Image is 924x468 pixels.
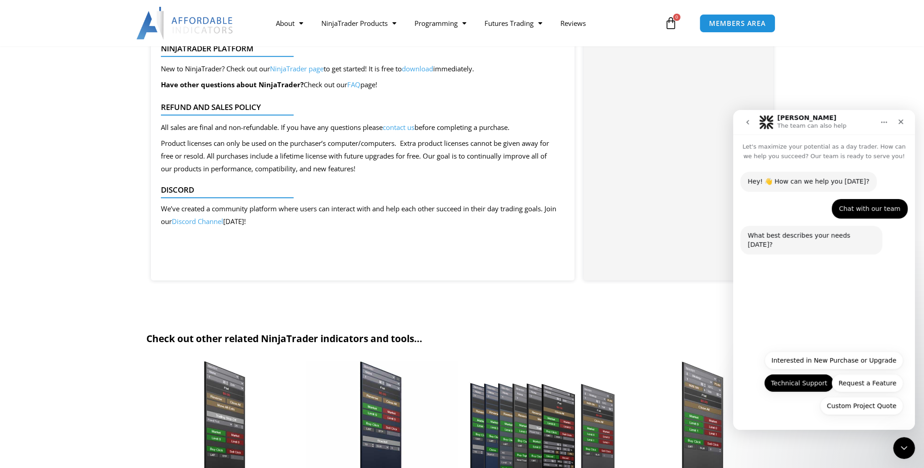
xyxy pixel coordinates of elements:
[893,437,915,459] iframe: Intercom live chat
[136,7,234,40] img: LogoAI | Affordable Indicators – NinjaTrader
[475,13,551,34] a: Futures Trading
[312,13,405,34] a: NinjaTrader Products
[651,10,691,36] a: 0
[402,64,433,73] a: download
[161,204,556,226] span: We’ve created a community platform where users can interact with and help each other succeed in t...
[146,333,778,345] h2: Check out other related NinjaTrader indicators and tools...
[415,123,509,132] span: before completing a purchase.
[733,110,915,430] iframe: Intercom live chat
[699,14,775,33] a: MEMBERS AREA
[709,20,766,27] span: MEMBERS AREA
[405,13,475,34] a: Programming
[172,217,223,226] a: Discord Channel
[161,139,549,173] span: Product licenses can only be used on the purchaser’s computer/computers. Extra product licenses c...
[266,13,312,34] a: About
[161,185,558,194] h4: Discord
[347,80,360,89] a: FAQ
[266,13,662,34] nav: Menu
[161,79,474,91] p: Check out our page!
[161,103,558,112] h4: Refund and Sales Policy
[383,123,415,132] a: contact us
[673,14,680,21] span: 0
[551,13,594,34] a: Reviews
[161,80,304,89] b: Have other questions about NinjaTrader?
[161,44,558,53] h4: NinjaTrader Platform
[270,64,324,73] a: NinjaTrader page
[161,123,383,132] span: All sales are final and non-refundable. If you have any questions please
[161,63,474,75] p: New to NinjaTrader? Check out our to get started! It is free to immediately.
